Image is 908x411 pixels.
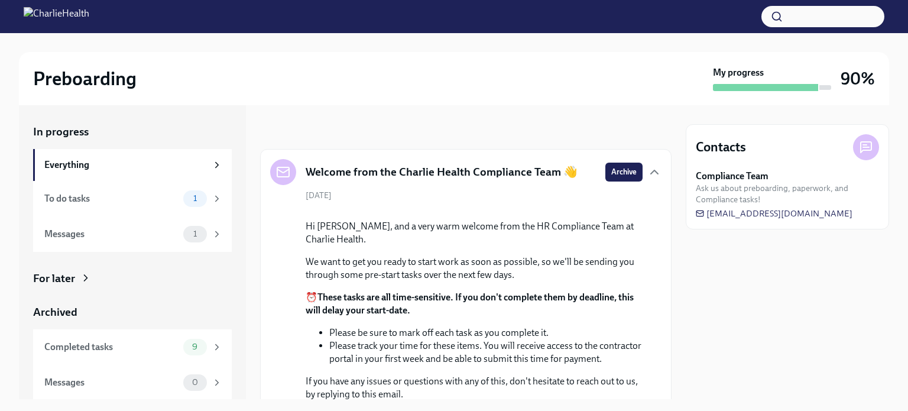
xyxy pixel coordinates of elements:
[186,194,204,203] span: 1
[44,158,207,171] div: Everything
[44,192,179,205] div: To do tasks
[33,271,75,286] div: For later
[44,376,179,389] div: Messages
[260,124,316,140] div: In progress
[33,365,232,400] a: Messages0
[713,66,764,79] strong: My progress
[611,166,637,178] span: Archive
[329,339,643,365] li: Please track your time for these items. You will receive access to the contractor portal in your ...
[696,138,746,156] h4: Contacts
[306,220,643,246] p: Hi [PERSON_NAME], and a very warm welcome from the HR Compliance Team at Charlie Health.
[33,67,137,90] h2: Preboarding
[306,255,643,281] p: We want to get you ready to start work as soon as possible, so we'll be sending you through some ...
[841,68,875,89] h3: 90%
[306,190,332,201] span: [DATE]
[696,183,879,205] span: Ask us about preboarding, paperwork, and Compliance tasks!
[306,291,643,317] p: ⏰
[306,375,643,401] p: If you have any issues or questions with any of this, don't hesitate to reach out to us, by reply...
[33,305,232,320] a: Archived
[33,181,232,216] a: To do tasks1
[696,170,768,183] strong: Compliance Team
[185,378,205,387] span: 0
[186,229,204,238] span: 1
[33,149,232,181] a: Everything
[33,216,232,252] a: Messages1
[44,341,179,354] div: Completed tasks
[24,7,89,26] img: CharlieHealth
[185,342,205,351] span: 9
[306,164,578,180] h5: Welcome from the Charlie Health Compliance Team 👋
[33,329,232,365] a: Completed tasks9
[306,292,634,316] strong: These tasks are all time-sensitive. If you don't complete them by deadline, this will delay your ...
[44,228,179,241] div: Messages
[33,271,232,286] a: For later
[33,124,232,140] a: In progress
[329,326,643,339] li: Please be sure to mark off each task as you complete it.
[605,163,643,182] button: Archive
[696,208,852,219] a: [EMAIL_ADDRESS][DOMAIN_NAME]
